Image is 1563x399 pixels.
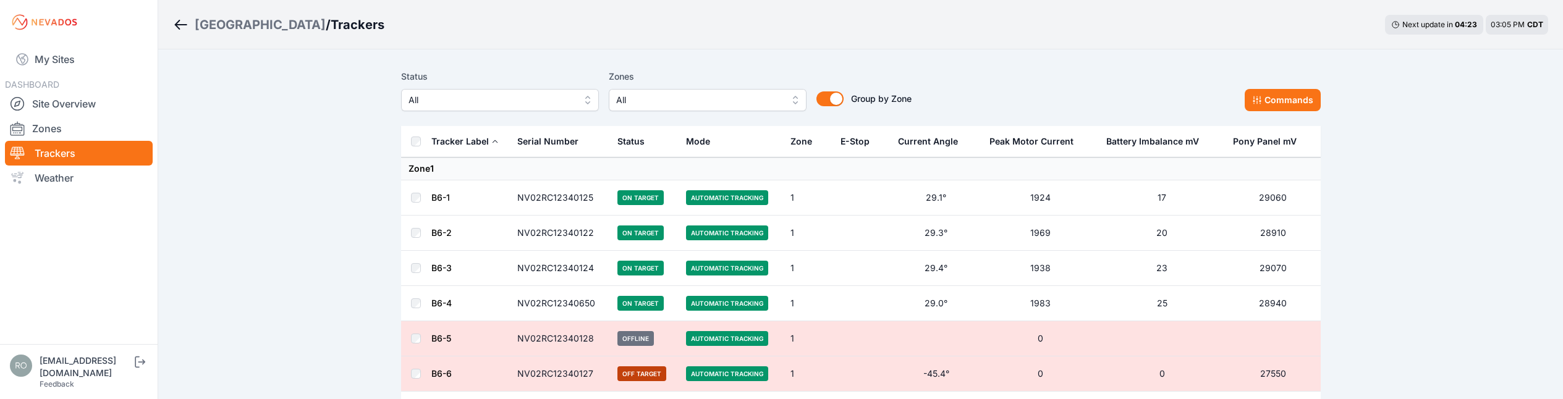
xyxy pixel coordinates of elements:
[783,251,833,286] td: 1
[5,141,153,166] a: Trackers
[517,127,588,156] button: Serial Number
[510,286,611,321] td: NV02RC12340650
[982,286,1099,321] td: 1983
[891,180,981,216] td: 29.1°
[783,321,833,356] td: 1
[783,216,833,251] td: 1
[1233,135,1297,148] div: Pony Panel mV
[1106,127,1209,156] button: Battery Imbalance mV
[510,251,611,286] td: NV02RC12340124
[790,135,812,148] div: Zone
[431,368,452,379] a: B6-6
[686,190,768,205] span: Automatic Tracking
[431,262,452,273] a: B6-3
[431,227,452,238] a: B6-2
[1099,180,1225,216] td: 17
[686,366,768,381] span: Automatic Tracking
[1226,216,1321,251] td: 28910
[173,9,384,41] nav: Breadcrumb
[401,89,599,111] button: All
[431,298,452,308] a: B6-4
[790,127,822,156] button: Zone
[331,16,384,33] h3: Trackers
[891,356,981,392] td: -45.4°
[195,16,326,33] a: [GEOGRAPHIC_DATA]
[891,286,981,321] td: 29.0°
[1099,356,1225,392] td: 0
[5,91,153,116] a: Site Overview
[510,180,611,216] td: NV02RC12340125
[1455,20,1477,30] div: 04 : 23
[431,192,450,203] a: B6-1
[617,190,664,205] span: On Target
[841,135,870,148] div: E-Stop
[5,116,153,141] a: Zones
[1226,251,1321,286] td: 29070
[10,12,79,32] img: Nevados
[10,355,32,377] img: rono@prim.com
[617,331,654,346] span: Offline
[898,127,968,156] button: Current Angle
[982,216,1099,251] td: 1969
[510,356,611,392] td: NV02RC12340127
[617,225,664,240] span: On Target
[783,180,833,216] td: 1
[617,127,654,156] button: Status
[783,356,833,392] td: 1
[891,216,981,251] td: 29.3°
[1233,127,1307,156] button: Pony Panel mV
[891,251,981,286] td: 29.4°
[431,127,499,156] button: Tracker Label
[401,157,1321,180] td: Zone 1
[431,135,489,148] div: Tracker Label
[401,69,599,84] label: Status
[510,216,611,251] td: NV02RC12340122
[1099,216,1225,251] td: 20
[1226,180,1321,216] td: 29060
[989,127,1083,156] button: Peak Motor Current
[40,355,132,379] div: [EMAIL_ADDRESS][DOMAIN_NAME]
[989,135,1074,148] div: Peak Motor Current
[686,225,768,240] span: Automatic Tracking
[841,127,879,156] button: E-Stop
[5,79,59,90] span: DASHBOARD
[686,296,768,311] span: Automatic Tracking
[616,93,782,107] span: All
[686,127,720,156] button: Mode
[1226,286,1321,321] td: 28940
[982,180,1099,216] td: 1924
[1402,20,1453,29] span: Next update in
[617,366,666,381] span: Off Target
[326,16,331,33] span: /
[431,333,451,343] a: B6-5
[40,379,74,388] a: Feedback
[686,135,710,148] div: Mode
[609,89,807,111] button: All
[982,251,1099,286] td: 1938
[510,321,611,356] td: NV02RC12340128
[609,69,807,84] label: Zones
[5,166,153,190] a: Weather
[617,296,664,311] span: On Target
[686,261,768,275] span: Automatic Tracking
[1527,20,1543,29] span: CDT
[982,356,1099,392] td: 0
[686,331,768,346] span: Automatic Tracking
[982,321,1099,356] td: 0
[851,93,912,104] span: Group by Zone
[5,44,153,74] a: My Sites
[617,135,645,148] div: Status
[409,93,574,107] span: All
[1226,356,1321,392] td: 27550
[898,135,958,148] div: Current Angle
[1099,251,1225,286] td: 23
[517,135,578,148] div: Serial Number
[1245,89,1321,111] button: Commands
[1491,20,1525,29] span: 03:05 PM
[1106,135,1199,148] div: Battery Imbalance mV
[617,261,664,275] span: On Target
[783,286,833,321] td: 1
[1099,286,1225,321] td: 25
